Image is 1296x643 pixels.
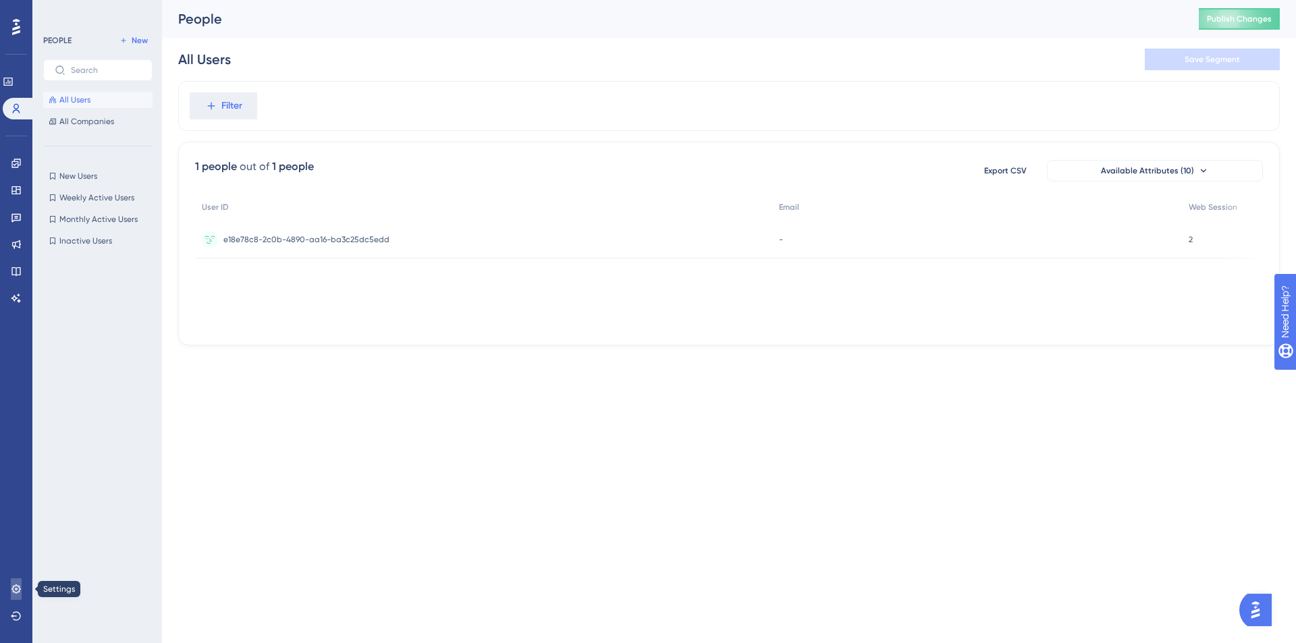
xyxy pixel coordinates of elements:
[1047,160,1263,181] button: Available Attributes (10)
[178,9,1165,28] div: People
[1239,590,1280,630] iframe: UserGuiding AI Assistant Launcher
[59,94,90,105] span: All Users
[1189,202,1237,213] span: Web Session
[115,32,153,49] button: New
[178,50,231,69] div: All Users
[43,190,153,206] button: Weekly Active Users
[971,160,1039,181] button: Export CSV
[71,65,141,75] input: Search
[221,98,242,114] span: Filter
[195,159,237,175] div: 1 people
[43,233,153,249] button: Inactive Users
[202,202,229,213] span: User ID
[1101,165,1194,176] span: Available Attributes (10)
[59,235,112,246] span: Inactive Users
[779,202,799,213] span: Email
[43,35,72,46] div: PEOPLE
[1199,8,1280,30] button: Publish Changes
[43,168,153,184] button: New Users
[190,92,257,119] button: Filter
[984,165,1027,176] span: Export CSV
[43,113,153,130] button: All Companies
[43,211,153,227] button: Monthly Active Users
[43,92,153,108] button: All Users
[1189,234,1193,245] span: 2
[272,159,314,175] div: 1 people
[59,116,114,127] span: All Companies
[1145,49,1280,70] button: Save Segment
[240,159,269,175] div: out of
[1185,54,1240,65] span: Save Segment
[779,234,783,245] span: -
[223,234,389,245] span: e18e78c8-2c0b-4890-aa16-ba3c25dc5edd
[59,214,138,225] span: Monthly Active Users
[132,35,148,46] span: New
[32,3,84,20] span: Need Help?
[59,192,134,203] span: Weekly Active Users
[1207,13,1272,24] span: Publish Changes
[59,171,97,181] span: New Users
